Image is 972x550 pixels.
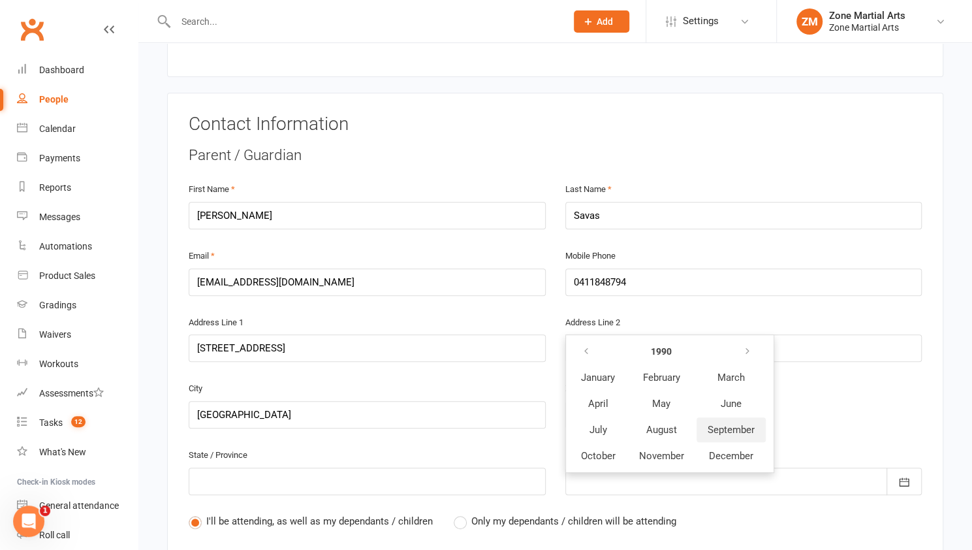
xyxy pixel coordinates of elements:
button: March [697,365,766,390]
span: July [589,424,607,436]
label: Last Name [565,183,612,197]
span: January [581,372,615,383]
button: January [570,365,627,390]
span: April [588,398,608,410]
span: 1 [40,506,50,516]
div: Assessments [39,388,104,398]
a: Payments [17,144,138,173]
div: General attendance [39,500,119,511]
a: Calendar [17,114,138,144]
div: Dashboard [39,65,84,75]
div: Product Sales [39,270,95,281]
a: What's New [17,438,138,467]
a: Gradings [17,291,138,320]
div: Parent / Guardian [189,145,922,166]
button: July [570,417,627,442]
a: Reports [17,173,138,202]
label: City [189,382,202,396]
div: Roll call [39,530,70,540]
strong: 1990 [651,346,672,357]
a: Workouts [17,349,138,379]
a: Assessments [17,379,138,408]
button: April [570,391,627,416]
div: Messages [39,212,80,222]
a: Clubworx [16,13,48,46]
button: December [697,444,766,468]
div: Payments [39,153,80,163]
h3: Contact Information [189,114,922,135]
div: Workouts [39,359,78,369]
label: First Name [189,183,235,197]
div: What's New [39,447,86,457]
button: October [570,444,627,468]
a: Waivers [17,320,138,349]
label: Mobile Phone [565,250,616,263]
div: People [39,94,69,105]
iframe: Intercom live chat [13,506,44,537]
span: October [581,450,616,462]
label: Address Line 1 [189,316,243,330]
button: February [628,365,695,390]
div: Tasks [39,417,63,428]
span: February [643,372,680,383]
div: Waivers [39,329,71,340]
input: Search... [172,12,557,31]
button: August [628,417,695,442]
div: Automations [39,241,92,251]
div: Reports [39,182,71,193]
a: General attendance kiosk mode [17,491,138,521]
div: ZM [796,8,823,35]
span: August [646,424,677,436]
a: Product Sales [17,261,138,291]
button: September [697,417,766,442]
span: December [709,450,753,462]
span: Settings [683,7,719,36]
a: Automations [17,232,138,261]
span: March [717,372,745,383]
span: June [721,398,742,410]
a: Roll call [17,521,138,550]
label: Address Line 2 [565,316,620,330]
button: Add [574,10,629,33]
div: Zone Martial Arts [829,10,905,22]
span: 12 [71,416,86,427]
div: Zone Martial Arts [829,22,905,33]
label: Email [189,250,215,263]
a: Tasks 12 [17,408,138,438]
a: People [17,85,138,114]
a: Dashboard [17,56,138,85]
div: Gradings [39,300,76,310]
button: May [628,391,695,416]
span: November [639,450,684,462]
button: June [697,391,766,416]
span: September [708,424,755,436]
button: November [628,444,695,468]
span: I'll be attending, as well as my dependants / children [206,513,433,527]
div: Calendar [39,123,76,134]
span: Only my dependants / children will be attending [471,513,676,527]
span: Add [597,16,613,27]
label: State / Province [189,449,247,462]
span: May [652,398,670,410]
a: Messages [17,202,138,232]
